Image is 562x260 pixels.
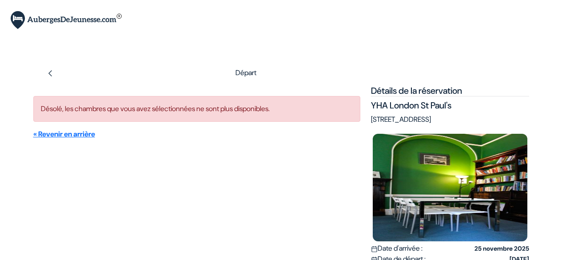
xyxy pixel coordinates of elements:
[47,70,54,77] img: left_arrow.svg
[33,86,150,95] a: Réservez plus vite en vous connectant
[371,85,529,96] h5: Détails de la réservation
[33,129,95,139] a: « Revenir en arrière
[371,100,529,111] h5: YHA London St Paul's
[371,246,378,252] img: calendar.svg
[371,243,422,254] span: Date d'arrivée :
[33,96,360,122] div: Désolé, les chambres que vous avez sélectionnées ne sont plus disponibles.
[371,114,529,125] p: [STREET_ADDRESS]
[11,11,122,29] img: AubergesDeJeunesse.com
[474,244,529,253] strong: 25 novembre 2025
[235,68,256,77] span: Départ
